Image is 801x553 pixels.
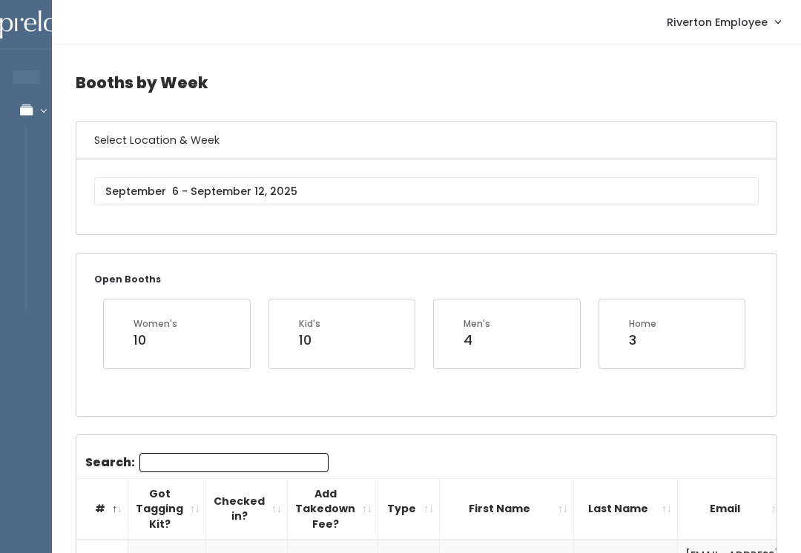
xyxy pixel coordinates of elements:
[574,478,678,540] th: Last Name: activate to sort column ascending
[85,453,329,472] label: Search:
[76,122,777,159] h6: Select Location & Week
[94,177,759,205] input: September 6 - September 12, 2025
[629,317,656,331] div: Home
[299,331,320,350] div: 10
[652,6,795,38] a: Riverton Employee
[206,478,288,540] th: Checked in?: activate to sort column ascending
[667,14,768,30] span: Riverton Employee
[299,317,320,331] div: Kid's
[378,478,440,540] th: Type: activate to sort column ascending
[76,62,777,103] h4: Booths by Week
[133,331,177,350] div: 10
[128,478,206,540] th: Got Tagging Kit?: activate to sort column ascending
[288,478,378,540] th: Add Takedown Fee?: activate to sort column ascending
[133,317,177,331] div: Women's
[94,273,161,285] small: Open Booths
[440,478,574,540] th: First Name: activate to sort column ascending
[464,317,490,331] div: Men's
[464,331,490,350] div: 4
[139,453,329,472] input: Search:
[629,331,656,350] div: 3
[76,478,128,540] th: #: activate to sort column descending
[678,478,788,540] th: Email: activate to sort column ascending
